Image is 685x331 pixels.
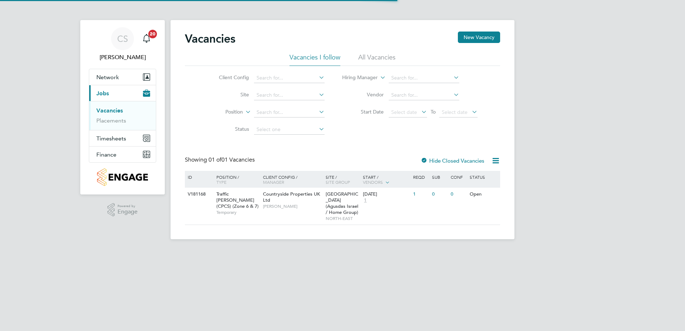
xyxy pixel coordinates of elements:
div: Site / [324,171,361,188]
div: [DATE] [363,191,409,197]
span: Carl Stephenson [89,53,156,62]
input: Select one [254,125,325,135]
button: Timesheets [89,130,156,146]
label: Hide Closed Vacancies [421,157,484,164]
label: Vendor [342,91,384,98]
input: Search for... [389,90,459,100]
div: Conf [449,171,468,183]
img: countryside-properties-logo-retina.png [97,168,148,186]
span: Select date [391,109,417,115]
div: Status [468,171,499,183]
span: 01 Vacancies [209,156,255,163]
span: Select date [442,109,468,115]
span: [GEOGRAPHIC_DATA] (Agusdas Israel / Home Group) [326,191,358,215]
span: Temporary [216,210,259,215]
span: Network [96,74,119,81]
span: Site Group [326,179,350,185]
span: CS [117,34,128,43]
label: Site [208,91,249,98]
div: 0 [449,188,468,201]
div: Client Config / [261,171,324,188]
span: To [428,107,438,116]
div: 0 [430,188,449,201]
label: Client Config [208,74,249,81]
span: 01 of [209,156,221,163]
input: Search for... [254,107,325,117]
button: Network [89,69,156,85]
label: Status [208,126,249,132]
span: Vendors [363,179,383,185]
button: New Vacancy [458,32,500,43]
input: Search for... [254,90,325,100]
span: Type [216,179,226,185]
span: Jobs [96,90,109,97]
input: Search for... [389,73,459,83]
button: Finance [89,147,156,162]
button: Jobs [89,85,156,101]
label: Position [202,109,243,116]
span: Timesheets [96,135,126,142]
span: [PERSON_NAME] [263,203,322,209]
div: ID [186,171,211,183]
div: 1 [411,188,430,201]
div: Position / [211,171,261,188]
div: Open [468,188,499,201]
div: V181168 [186,188,211,201]
label: Start Date [342,109,384,115]
span: Finance [96,151,116,158]
a: Go to home page [89,168,156,186]
a: 20 [139,27,154,50]
span: Engage [118,209,138,215]
a: Powered byEngage [107,203,138,217]
span: 1 [363,197,368,203]
div: Jobs [89,101,156,130]
nav: Main navigation [80,20,165,195]
a: CS[PERSON_NAME] [89,27,156,62]
span: 20 [148,30,157,38]
a: Placements [96,117,126,124]
h2: Vacancies [185,32,235,46]
span: Countryside Properties UK Ltd [263,191,320,203]
span: Manager [263,179,284,185]
span: Powered by [118,203,138,209]
div: Reqd [411,171,430,183]
li: All Vacancies [358,53,396,66]
li: Vacancies I follow [289,53,340,66]
label: Hiring Manager [336,74,378,81]
input: Search for... [254,73,325,83]
span: NORTH-EAST [326,216,360,221]
div: Sub [430,171,449,183]
div: Showing [185,156,256,164]
div: Start / [361,171,411,189]
span: Traffic [PERSON_NAME] (CPCS) (Zone 6 & 7) [216,191,259,209]
a: Vacancies [96,107,123,114]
